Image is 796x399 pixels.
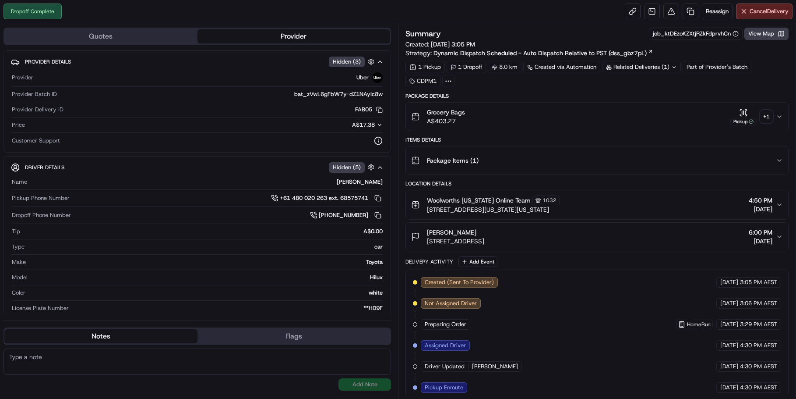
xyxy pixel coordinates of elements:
button: Flags [197,329,391,343]
span: [DATE] [720,299,738,307]
span: [PERSON_NAME] [427,228,476,237]
span: +61 480 020 263 ext. 68575741 [280,194,368,202]
span: Assigned Driver [425,342,466,349]
span: A$403.27 [427,117,465,125]
span: Uber [356,74,369,82]
span: Preparing Order [425,321,466,328]
span: Color [12,289,25,297]
span: Created (Sent To Provider) [425,278,494,286]
button: Pickup+1 [730,108,772,125]
div: Location Details [405,180,789,187]
span: [DATE] [720,384,738,392]
span: [DATE] [749,205,772,214]
span: 4:30 PM AEST [740,342,777,349]
div: Toyota [29,258,383,266]
span: Model [12,274,28,281]
span: Tip [12,228,20,235]
span: 4:30 PM AEST [740,384,777,392]
span: Pickup Phone Number [12,194,70,202]
div: [PERSON_NAME] [31,178,383,186]
div: 8.0 km [488,61,521,73]
span: [DATE] 3:05 PM [431,40,475,48]
span: Grocery Bags [427,108,465,117]
span: Cancel Delivery [750,7,789,15]
span: bat_zVwL6gFbW7y-dZ1NAyIc8w [294,90,383,98]
span: 3:29 PM AEST [740,321,777,328]
span: Type [12,243,25,251]
button: A$17.38 [306,121,383,129]
button: Provider [197,29,391,43]
button: Hidden (3) [329,56,377,67]
span: [STREET_ADDRESS][US_STATE][US_STATE] [427,205,560,214]
button: View Map [744,28,789,40]
div: 1 Pickup [405,61,445,73]
span: A$17.38 [352,121,375,128]
span: Dropoff Phone Number [12,211,71,219]
span: [DATE] [720,342,738,349]
span: [DATE] [720,321,738,328]
span: Not Assigned Driver [425,299,477,307]
span: Hidden ( 5 ) [333,164,361,171]
div: Package Details [405,93,789,100]
h3: Summary [405,30,441,38]
span: Hidden ( 3 ) [333,58,361,66]
div: 1 Dropoff [447,61,486,73]
span: Provider Batch ID [12,90,57,98]
div: + 1 [760,110,772,123]
span: [DATE] [749,237,772,246]
span: 4:30 PM AEST [740,363,777,370]
span: Created: [405,40,475,49]
span: [DATE] [720,363,738,370]
span: Customer Support [12,137,60,145]
a: Created via Automation [523,61,600,73]
div: Pickup [730,118,757,125]
span: 6:00 PM [749,228,772,237]
span: Woolworths [US_STATE] Online Team [427,196,531,205]
button: Woolworths [US_STATE] Online Team1032[STREET_ADDRESS][US_STATE][US_STATE]4:50 PM[DATE] [406,190,788,219]
button: Hidden (5) [329,162,377,173]
button: Reassign [702,4,733,19]
button: +61 480 020 263 ext. 68575741 [271,193,383,203]
span: Dynamic Dispatch Scheduled - Auto Dispatch Relative to PST (dss_gbz7pL) [433,49,647,57]
div: Items Details [405,136,789,143]
button: Driver DetailsHidden (5) [11,160,384,175]
div: white [29,289,383,297]
span: Name [12,178,27,186]
span: Package Items ( 1 ) [427,156,479,165]
span: Make [12,258,26,266]
button: FAB05 [355,106,383,114]
span: HomeRun [687,321,711,328]
span: Reassign [706,7,729,15]
div: A$0.00 [24,228,383,235]
span: 1032 [542,197,556,204]
span: 4:50 PM [749,196,772,205]
button: Grocery BagsA$403.27Pickup+1 [406,103,788,131]
button: job_ktDEzoKZXtjRZkFdprvhCn [653,30,739,38]
button: Provider DetailsHidden (3) [11,54,384,69]
span: Provider Details [25,58,71,65]
a: Dynamic Dispatch Scheduled - Auto Dispatch Relative to PST (dss_gbz7pL) [433,49,653,57]
button: [PERSON_NAME][STREET_ADDRESS]6:00 PM[DATE] [406,223,788,251]
a: [PHONE_NUMBER] [310,210,383,220]
span: [DATE] [720,278,738,286]
div: Related Deliveries (1) [602,61,681,73]
span: 3:05 PM AEST [740,278,777,286]
span: Provider [12,74,33,82]
span: Pickup Enroute [425,384,463,392]
span: Price [12,121,25,129]
img: uber-new-logo.jpeg [372,72,383,83]
button: Pickup [730,108,757,125]
button: CancelDelivery [736,4,792,19]
span: [PHONE_NUMBER] [319,211,368,219]
button: Add Event [458,256,497,267]
span: [STREET_ADDRESS] [427,237,484,246]
div: Hilux [31,274,383,281]
div: Delivery Activity [405,258,453,265]
span: 3:06 PM AEST [740,299,777,307]
div: CDPM1 [405,75,440,87]
span: Driver Details [25,164,64,171]
div: Strategy: [405,49,653,57]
